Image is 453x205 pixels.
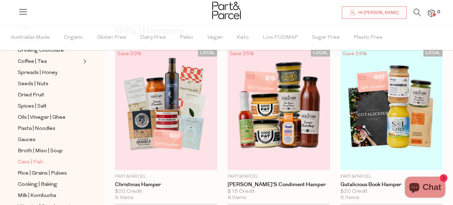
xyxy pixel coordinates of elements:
[97,25,126,50] span: Gluten Free
[340,195,359,201] span: 6 Items
[228,174,330,180] p: Part&Parcel
[115,174,217,180] p: Part&Parcel
[18,180,81,189] a: Cooking | Baking
[82,57,86,66] button: Expand/Collapse Coffee | Tea
[115,189,217,195] div: $20 Credit
[228,189,330,195] div: $15 Credit
[428,9,435,17] a: 0
[342,6,407,19] a: Hi [PERSON_NAME]
[18,113,81,122] a: Oils | Vinegar | Ghee
[340,174,443,180] p: Part&Parcel
[207,25,223,50] span: Vegan
[356,10,399,16] span: Hi [PERSON_NAME]
[18,136,81,144] a: Sauces
[228,182,330,188] a: [PERSON_NAME]'s Condiment Hamper
[237,25,249,50] span: Keto
[436,9,442,15] span: 0
[340,189,443,195] div: $20 Credit
[311,49,330,57] span: LOCAL
[340,49,369,59] div: Save 24%
[180,25,193,50] span: Paleo
[18,136,36,144] span: Sauces
[18,114,66,122] span: Oils | Vinegar | Ghee
[115,195,134,201] span: 9 Items
[18,158,43,167] span: Cans | Fish
[18,147,81,155] a: Broth | Miso | Soup
[18,46,81,55] a: Drinking Chocolate
[115,182,217,188] a: Christmas Hamper
[18,169,67,178] span: Rice | Grains | Pulses
[18,169,81,178] a: Rice | Grains | Pulses
[18,124,81,133] a: Pasta | Noodles
[18,80,81,88] a: Seeds | Nuts
[18,46,64,55] span: Drinking Chocolate
[18,91,44,100] span: Dried Fruit
[403,177,447,199] inbox-online-store-chat: Shopify online store chat
[11,25,50,50] span: Australian Made
[18,125,55,133] span: Pasta | Noodles
[340,49,443,170] img: Gutalicious Book Hamper
[18,181,57,189] span: Cooking | Baking
[18,58,47,66] span: Coffee | Tea
[18,192,56,200] span: Milk | Kombucha
[18,158,81,167] a: Cans | Fish
[228,49,256,59] div: Save 25%
[64,25,83,50] span: Organic
[18,91,81,100] a: Dried Fruit
[263,25,298,50] span: Low FODMAP
[140,25,166,50] span: Dairy Free
[18,68,81,77] a: Spreads | Honey
[18,80,48,88] span: Seeds | Nuts
[18,57,81,66] a: Coffee | Tea
[18,191,81,200] a: Milk | Kombucha
[312,25,340,50] span: Sugar Free
[115,49,144,59] div: Save 23%
[354,25,383,50] span: Plastic Free
[212,2,241,19] img: Part&Parcel
[340,182,443,188] a: Gutalicious Book Hamper
[18,147,63,155] span: Broth | Miso | Soup
[18,102,47,111] span: Spices | Salt
[198,49,217,57] span: LOCAL
[115,49,217,170] img: Christmas Hamper
[228,195,246,201] span: 8 Items
[423,49,443,57] span: LOCAL
[18,102,81,111] a: Spices | Salt
[18,69,57,77] span: Spreads | Honey
[228,49,330,170] img: Jordie Pie's Condiment Hamper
